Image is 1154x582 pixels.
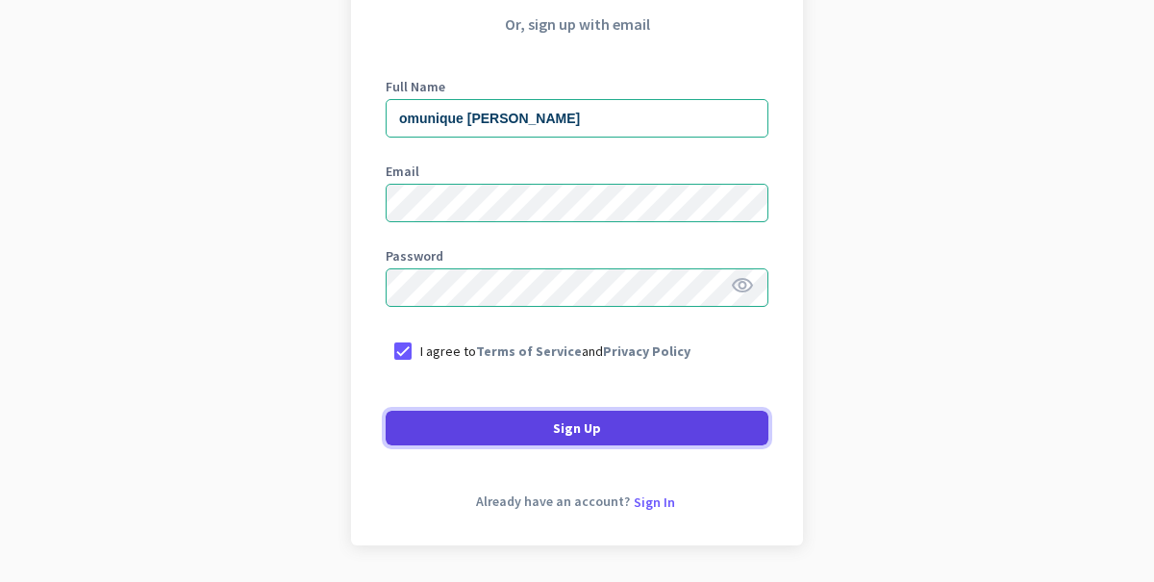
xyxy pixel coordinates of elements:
[476,342,582,360] a: Terms of Service
[386,80,768,93] label: Full Name
[386,411,768,445] button: Sign Up
[603,342,690,360] a: Privacy Policy
[386,164,768,178] label: Email
[386,249,768,263] label: Password
[420,342,690,361] p: I agree to and
[386,14,768,34] p: Or, sign up with email
[634,493,675,511] span: Sign In
[731,274,754,297] i: visibility
[553,418,601,438] span: Sign Up
[476,494,630,509] span: Already have an account?
[386,99,768,138] input: What is your full name?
